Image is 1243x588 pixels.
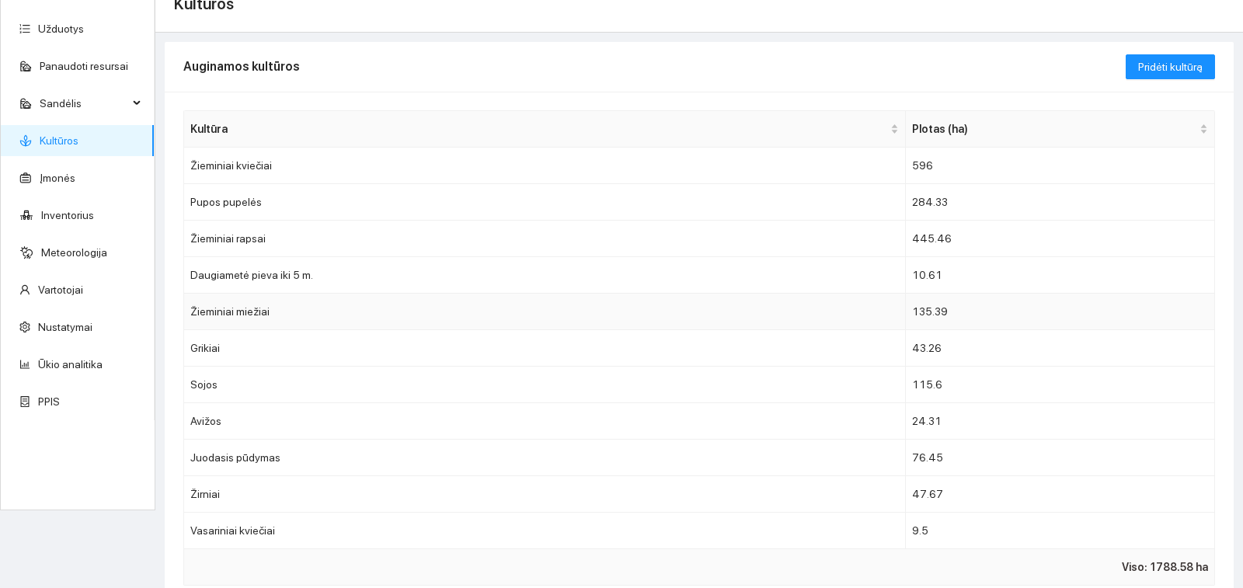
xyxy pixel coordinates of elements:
[184,330,906,367] td: Grikiai
[40,172,75,184] a: Įmonės
[38,358,103,371] a: Ūkio analitika
[184,294,906,330] td: Žieminiai miežiai
[184,403,906,440] td: Avižos
[906,184,1215,221] td: 284.33
[184,257,906,294] td: Daugiametė pieva iki 5 m.
[184,221,906,257] td: Žieminiai rapsai
[906,148,1215,184] td: 596
[906,221,1215,257] td: 445.46
[906,367,1215,403] td: 115.6
[1122,558,1208,576] span: Viso: 1788.58 ha
[184,513,906,549] td: Vasariniai kviečiai
[906,257,1215,294] td: 10.61
[184,440,906,476] td: Juodasis pūdymas
[906,513,1215,549] td: 9.5
[190,120,887,137] span: Kultūra
[38,395,60,408] a: PPIS
[906,403,1215,440] td: 24.31
[38,23,84,35] a: Užduotys
[38,321,92,333] a: Nustatymai
[184,367,906,403] td: Sojos
[1138,58,1203,75] span: Pridėti kultūrą
[1126,54,1215,79] button: Pridėti kultūrą
[41,209,94,221] a: Inventorius
[906,330,1215,367] td: 43.26
[183,44,1126,89] div: Auginamos kultūros
[40,60,128,72] a: Panaudoti resursai
[906,440,1215,476] td: 76.45
[38,284,83,296] a: Vartotojai
[906,111,1215,148] th: this column's title is Plotas (ha),this column is sortable
[184,111,906,148] th: this column's title is Kultūra,this column is sortable
[906,294,1215,330] td: 135.39
[184,148,906,184] td: Žieminiai kviečiai
[40,88,128,119] span: Sandėlis
[184,184,906,221] td: Pupos pupelės
[906,476,1215,513] td: 47.67
[912,120,1196,137] span: Plotas (ha)
[40,134,78,147] a: Kultūros
[184,476,906,513] td: Žirniai
[41,246,107,259] a: Meteorologija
